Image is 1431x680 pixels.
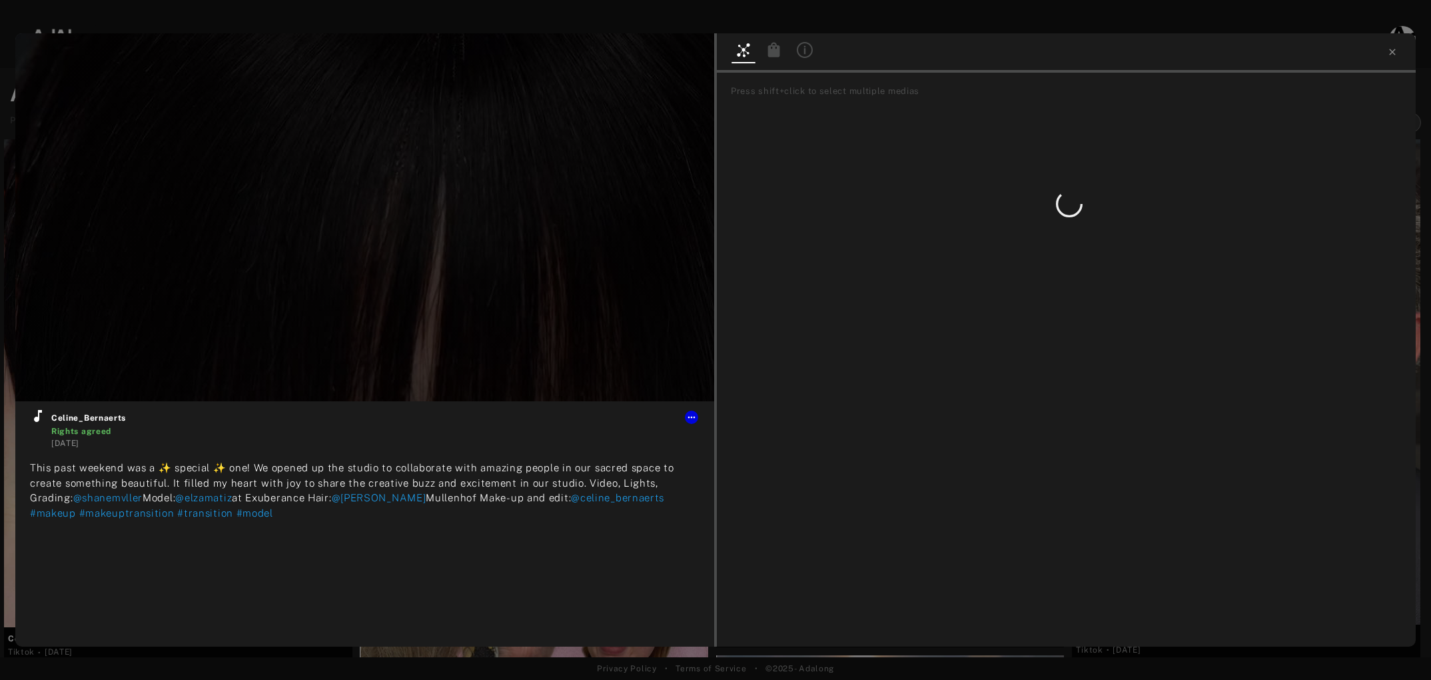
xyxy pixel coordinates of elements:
span: Model: [143,492,175,503]
span: @shanemvller [73,492,143,503]
span: This past weekend was a ✨ special ✨ one! We opened up the studio to collaborate with amazing peop... [30,462,674,503]
span: @celine_bernaerts [571,492,664,503]
iframe: Chat Widget [1364,616,1431,680]
time: 2025-03-27T00:00:00.000Z [51,439,79,448]
span: at Exuberance Hair: [232,492,331,503]
span: Celine_Bernaerts [51,412,700,424]
span: Mullenhof Make-up and edit: [426,492,571,503]
div: Press shift+click to select multiple medias [731,85,1411,98]
span: @[PERSON_NAME] [332,492,426,503]
span: #makeup [30,507,76,519]
span: #model [237,507,273,519]
span: #makeuptransition [79,507,175,519]
span: @elzamatiz [175,492,232,503]
span: Rights agreed [51,427,111,436]
span: #transition [177,507,233,519]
